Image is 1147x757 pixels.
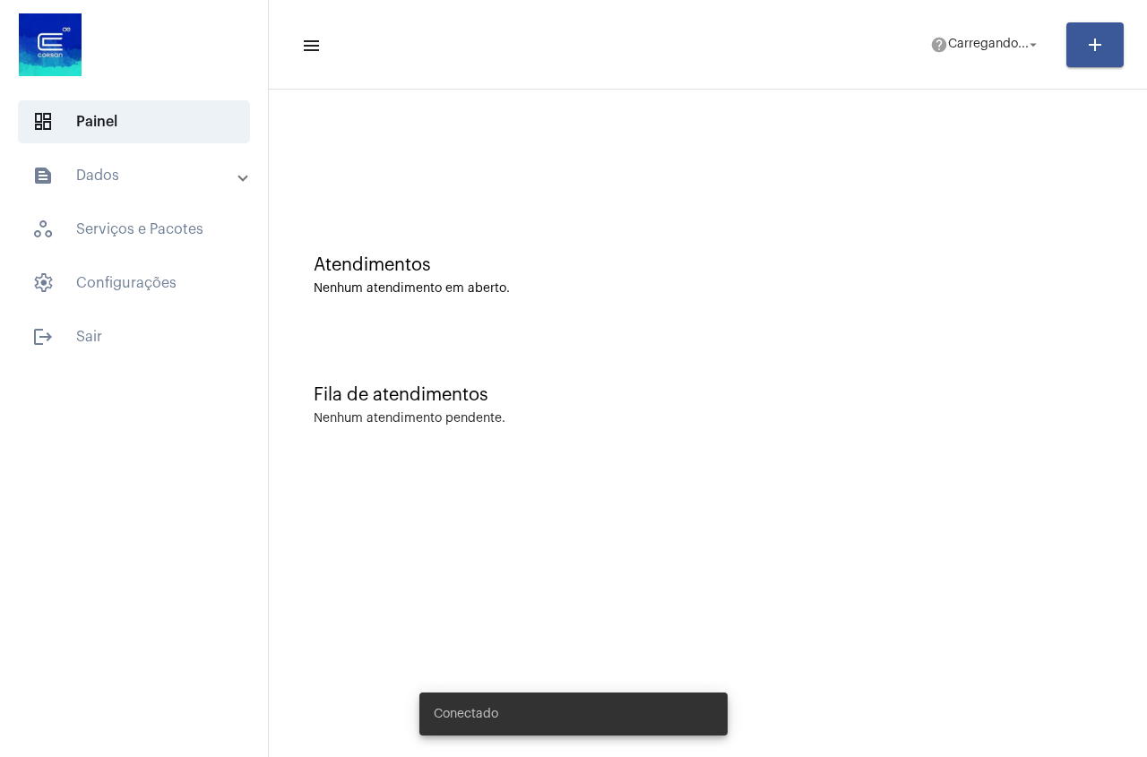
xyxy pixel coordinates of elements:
span: Carregando... [948,39,1029,51]
mat-expansion-panel-header: sidenav iconDados [11,154,268,197]
span: sidenav icon [32,111,54,133]
span: Serviços e Pacotes [18,208,250,251]
mat-icon: help [930,36,948,54]
span: sidenav icon [32,272,54,294]
span: Configurações [18,262,250,305]
div: Nenhum atendimento em aberto. [314,282,1102,296]
mat-panel-title: Dados [32,165,239,186]
span: sidenav icon [32,219,54,240]
span: Painel [18,100,250,143]
span: Conectado [434,705,498,723]
mat-icon: sidenav icon [32,165,54,186]
mat-icon: sidenav icon [301,35,319,56]
img: d4669ae0-8c07-2337-4f67-34b0df7f5ae4.jpeg [14,9,86,81]
mat-icon: add [1084,34,1106,56]
div: Nenhum atendimento pendente. [314,412,505,426]
mat-icon: sidenav icon [32,326,54,348]
div: Fila de atendimentos [314,385,1102,405]
button: Carregando... [919,27,1052,63]
div: Atendimentos [314,255,1102,275]
mat-icon: arrow_drop_down [1025,37,1041,53]
span: Sair [18,315,250,358]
